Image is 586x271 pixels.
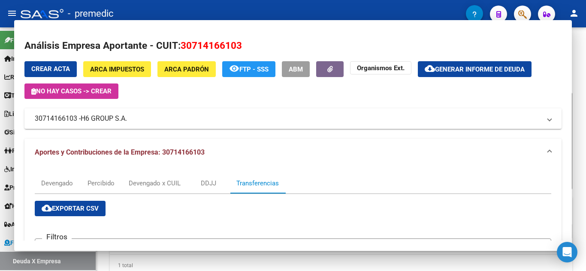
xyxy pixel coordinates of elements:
[4,183,82,192] span: Prestadores / Proveedores
[4,36,49,45] span: Firma Express
[289,66,303,73] span: ABM
[35,148,205,156] span: Aportes y Contribuciones de la Empresa: 30714166103
[35,201,106,216] button: Exportar CSV
[83,61,151,77] button: ARCA Impuestos
[24,139,562,166] mat-expansion-panel-header: Aportes y Contribuciones de la Empresa: 30714166103
[4,54,26,63] span: Inicio
[4,128,32,137] span: Sistema
[4,201,66,211] span: Hospitales Públicos
[88,179,115,188] div: Percibido
[4,109,79,119] span: Liquidación de Convenios
[350,61,411,74] button: Organismos Ext.
[236,179,279,188] div: Transferencias
[4,146,32,155] span: Padrón
[357,64,405,72] strong: Organismos Ext.
[201,179,216,188] div: DDJJ
[24,108,562,129] mat-expansion-panel-header: 30714166103 -H6 GROUP S.A.
[181,40,242,51] span: 30714166103
[164,66,209,73] span: ARCA Padrón
[31,65,70,73] span: Crear Acta
[35,113,541,124] mat-panel-title: 30714166103 -
[24,39,562,53] h2: Análisis Empresa Aportante - CUIT:
[229,63,239,74] mat-icon: remove_red_eye
[42,203,52,213] mat-icon: cloud_download
[31,87,112,95] span: No hay casos -> Crear
[425,63,435,74] mat-icon: cloud_download
[435,66,525,73] span: Generar informe de deuda
[239,66,269,73] span: FTP - SSS
[157,61,216,77] button: ARCA Padrón
[129,179,181,188] div: Devengado x CUIL
[418,61,532,77] button: Generar informe de deuda
[42,205,99,212] span: Exportar CSV
[7,8,17,18] mat-icon: menu
[90,66,144,73] span: ARCA Impuestos
[557,242,577,262] div: Open Intercom Messenger
[68,4,114,23] span: - premedic
[24,61,77,77] button: Crear Acta
[569,8,579,18] mat-icon: person
[42,232,72,241] h3: Filtros
[4,164,84,174] span: Integración (discapacidad)
[41,179,73,188] div: Devengado
[81,113,127,124] span: H6 GROUP S.A.
[4,238,56,247] span: Fiscalización RG
[4,220,72,229] span: ANMAT - Trazabilidad
[24,83,118,99] button: No hay casos -> Crear
[222,61,275,77] button: FTP - SSS
[4,72,35,82] span: Reportes
[282,61,310,77] button: ABM
[4,91,37,100] span: Tesorería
